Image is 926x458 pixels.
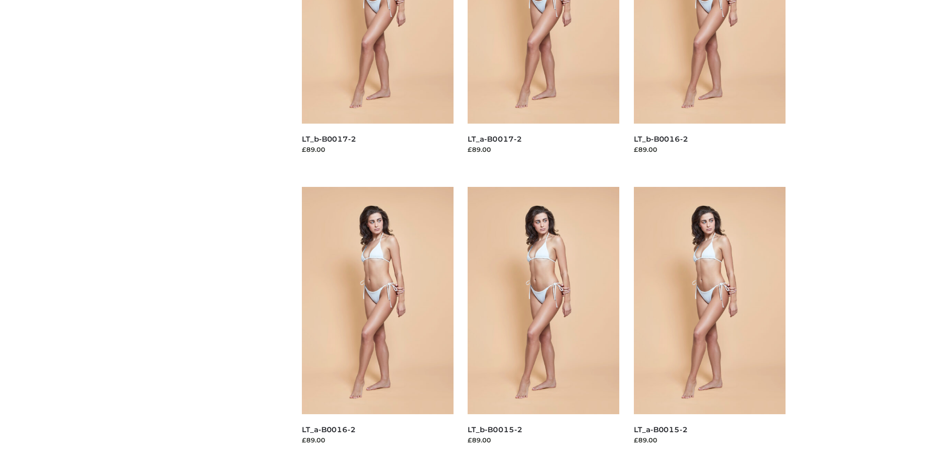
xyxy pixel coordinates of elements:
[634,425,688,434] a: LT_a-B0015-2
[302,134,356,144] a: LT_b-B0017-2
[468,435,619,445] div: £89.00
[302,145,454,154] div: £89.00
[634,145,786,154] div: £89.00
[302,425,356,434] a: LT_a-B0016-2
[468,425,522,434] a: LT_b-B0015-2
[634,134,688,144] a: LT_b-B0016-2
[468,145,619,154] div: £89.00
[302,435,454,445] div: £89.00
[634,435,786,445] div: £89.00
[468,134,522,144] a: LT_a-B0017-2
